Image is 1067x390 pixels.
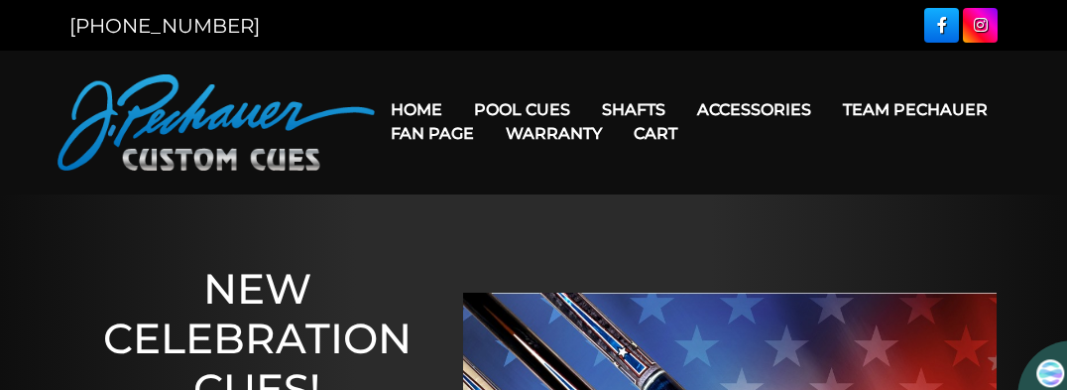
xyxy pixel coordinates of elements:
a: [PHONE_NUMBER] [69,14,260,38]
a: Home [375,84,458,135]
a: Shafts [586,84,681,135]
img: Pechauer Custom Cues [58,74,375,171]
a: Accessories [681,84,827,135]
a: Cart [618,108,693,159]
a: Pool Cues [458,84,586,135]
a: Team Pechauer [827,84,1004,135]
a: Warranty [490,108,618,159]
a: Fan Page [375,108,490,159]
